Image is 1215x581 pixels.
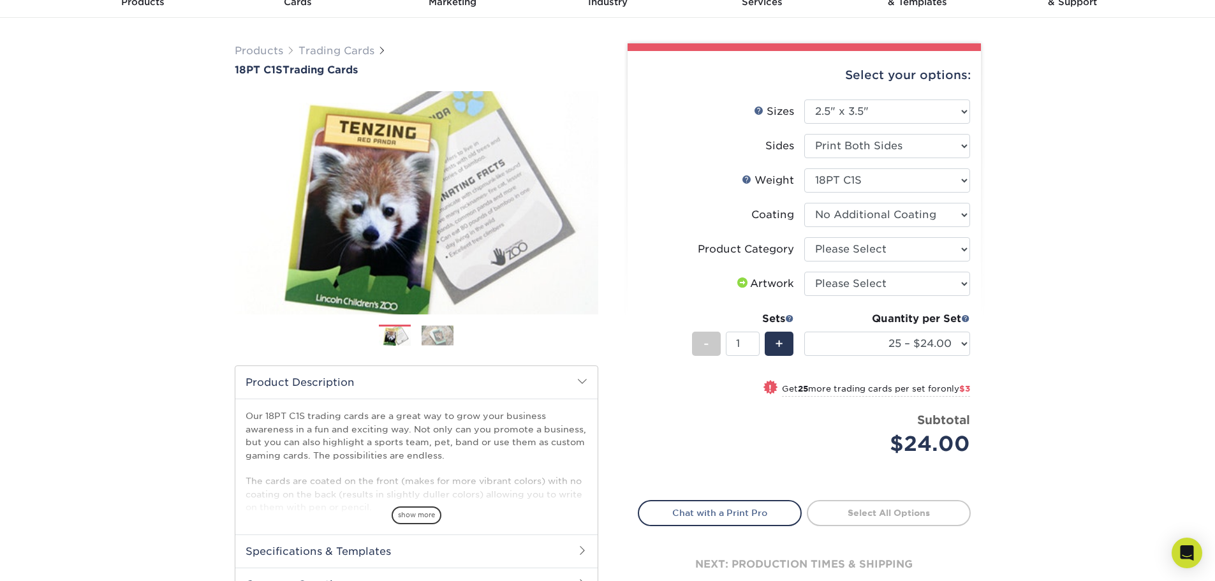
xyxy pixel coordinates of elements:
a: 18PT C1STrading Cards [235,64,598,76]
span: only [941,384,970,393]
div: Coating [751,207,794,223]
p: Our 18PT C1S trading cards are a great way to grow your business awareness in a fun and exciting ... [246,409,587,513]
strong: Subtotal [917,413,970,427]
img: Trading Cards 01 [379,325,411,348]
div: Sizes [754,104,794,119]
h1: Trading Cards [235,64,598,76]
h2: Specifications & Templates [235,534,598,568]
span: ! [769,381,772,395]
a: Chat with a Print Pro [638,500,802,526]
div: Quantity per Set [804,311,970,327]
a: Trading Cards [298,45,374,57]
span: + [775,334,783,353]
div: Artwork [735,276,794,291]
a: Products [235,45,283,57]
div: $24.00 [814,429,970,459]
iframe: Google Customer Reviews [3,542,108,577]
a: Select All Options [807,500,971,526]
span: 18PT C1S [235,64,283,76]
div: Select your options: [638,51,971,99]
small: Get more trading cards per set for [782,384,970,397]
h2: Product Description [235,366,598,399]
div: Sets [692,311,794,327]
img: 18PT C1S 01 [235,77,598,328]
div: Open Intercom Messenger [1172,538,1202,568]
img: Trading Cards 02 [422,325,453,345]
strong: 25 [798,384,808,393]
div: Sides [765,138,794,154]
div: Weight [742,173,794,188]
span: - [703,334,709,353]
span: $3 [959,384,970,393]
div: Product Category [698,242,794,257]
span: show more [392,506,441,524]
